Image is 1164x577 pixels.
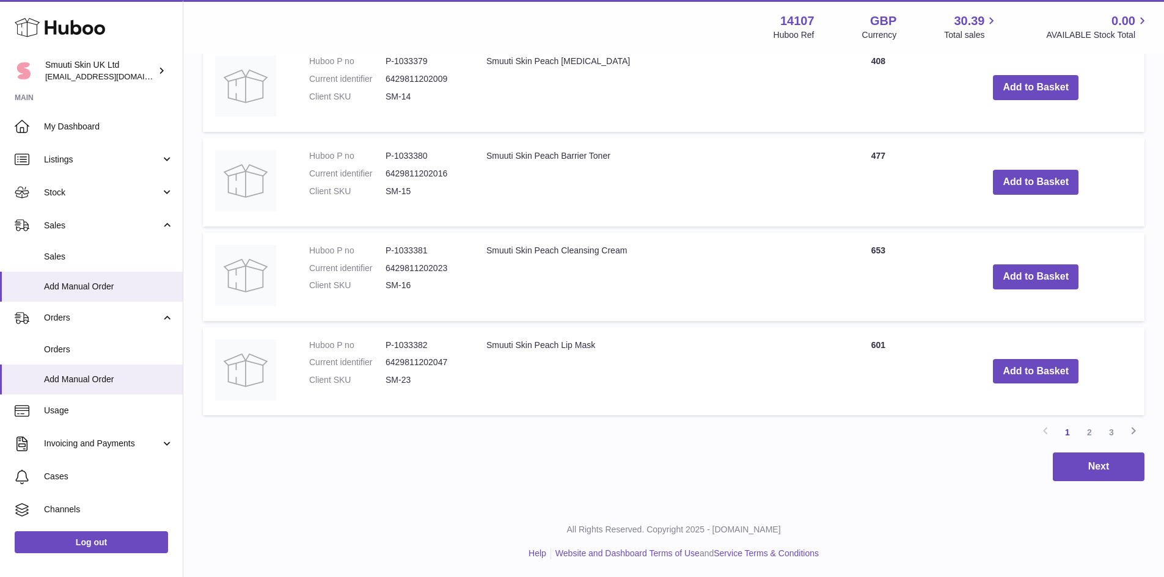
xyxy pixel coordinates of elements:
[44,504,174,515] span: Channels
[474,327,829,416] td: Smuuti Skin Peach Lip Mask
[44,471,174,482] span: Cases
[309,73,386,85] dt: Current identifier
[780,13,814,29] strong: 14107
[309,357,386,368] dt: Current identifier
[386,186,462,197] dd: SM-15
[954,13,984,29] span: 30.39
[44,251,174,263] span: Sales
[309,150,386,162] dt: Huboo P no
[44,220,161,231] span: Sales
[309,374,386,386] dt: Client SKU
[44,187,161,198] span: Stock
[829,138,927,227] td: 477
[386,374,462,386] dd: SM-23
[1053,452,1144,481] button: Next
[474,233,829,321] td: Smuuti Skin Peach Cleansing Cream
[386,245,462,256] dd: P-1033381
[44,281,174,292] span: Add Manual Order
[44,121,174,132] span: My Dashboard
[386,263,462,274] dd: 6429811202023
[309,339,386,351] dt: Huboo P no
[215,56,276,117] img: Smuuti Skin Peach Barrier Cream
[15,531,168,553] a: Log out
[215,245,276,306] img: Smuuti Skin Peach Cleansing Cream
[474,138,829,227] td: Smuuti Skin Peach Barrier Toner
[993,359,1078,384] button: Add to Basket
[215,339,276,401] img: Smuuti Skin Peach Lip Mask
[993,75,1078,100] button: Add to Basket
[555,548,700,558] a: Website and Dashboard Terms of Use
[44,154,161,165] span: Listings
[1046,13,1149,41] a: 0.00 AVAILABLE Stock Total
[1111,13,1135,29] span: 0.00
[44,405,174,416] span: Usage
[44,344,174,355] span: Orders
[714,548,819,558] a: Service Terms & Conditions
[44,438,161,449] span: Invoicing and Payments
[1100,421,1122,443] a: 3
[1056,421,1078,443] a: 1
[309,56,386,67] dt: Huboo P no
[829,43,927,132] td: 408
[474,43,829,132] td: Smuuti Skin Peach [MEDICAL_DATA]
[309,91,386,103] dt: Client SKU
[44,374,174,385] span: Add Manual Order
[1078,421,1100,443] a: 2
[870,13,896,29] strong: GBP
[386,339,462,351] dd: P-1033382
[944,13,998,41] a: 30.39 Total sales
[862,29,897,41] div: Currency
[15,62,33,80] img: Paivi.korvela@gmail.com
[309,186,386,197] dt: Client SKU
[993,264,1078,289] button: Add to Basket
[309,263,386,274] dt: Current identifier
[45,71,180,81] span: [EMAIL_ADDRESS][DOMAIN_NAME]
[215,150,276,211] img: Smuuti Skin Peach Barrier Toner
[993,170,1078,195] button: Add to Basket
[386,73,462,85] dd: 6429811202009
[1046,29,1149,41] span: AVAILABLE Stock Total
[45,59,155,82] div: Smuuti Skin UK Ltd
[386,56,462,67] dd: P-1033379
[386,280,462,291] dd: SM-16
[944,29,998,41] span: Total sales
[309,280,386,291] dt: Client SKU
[774,29,814,41] div: Huboo Ref
[386,150,462,162] dd: P-1033380
[386,357,462,368] dd: 6429811202047
[44,312,161,324] span: Orders
[193,524,1154,535] p: All Rights Reserved. Copyright 2025 - [DOMAIN_NAME]
[309,168,386,180] dt: Current identifier
[386,168,462,180] dd: 6429811202016
[829,327,927,416] td: 601
[551,548,819,559] li: and
[386,91,462,103] dd: SM-14
[529,548,546,558] a: Help
[829,233,927,321] td: 653
[309,245,386,256] dt: Huboo P no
